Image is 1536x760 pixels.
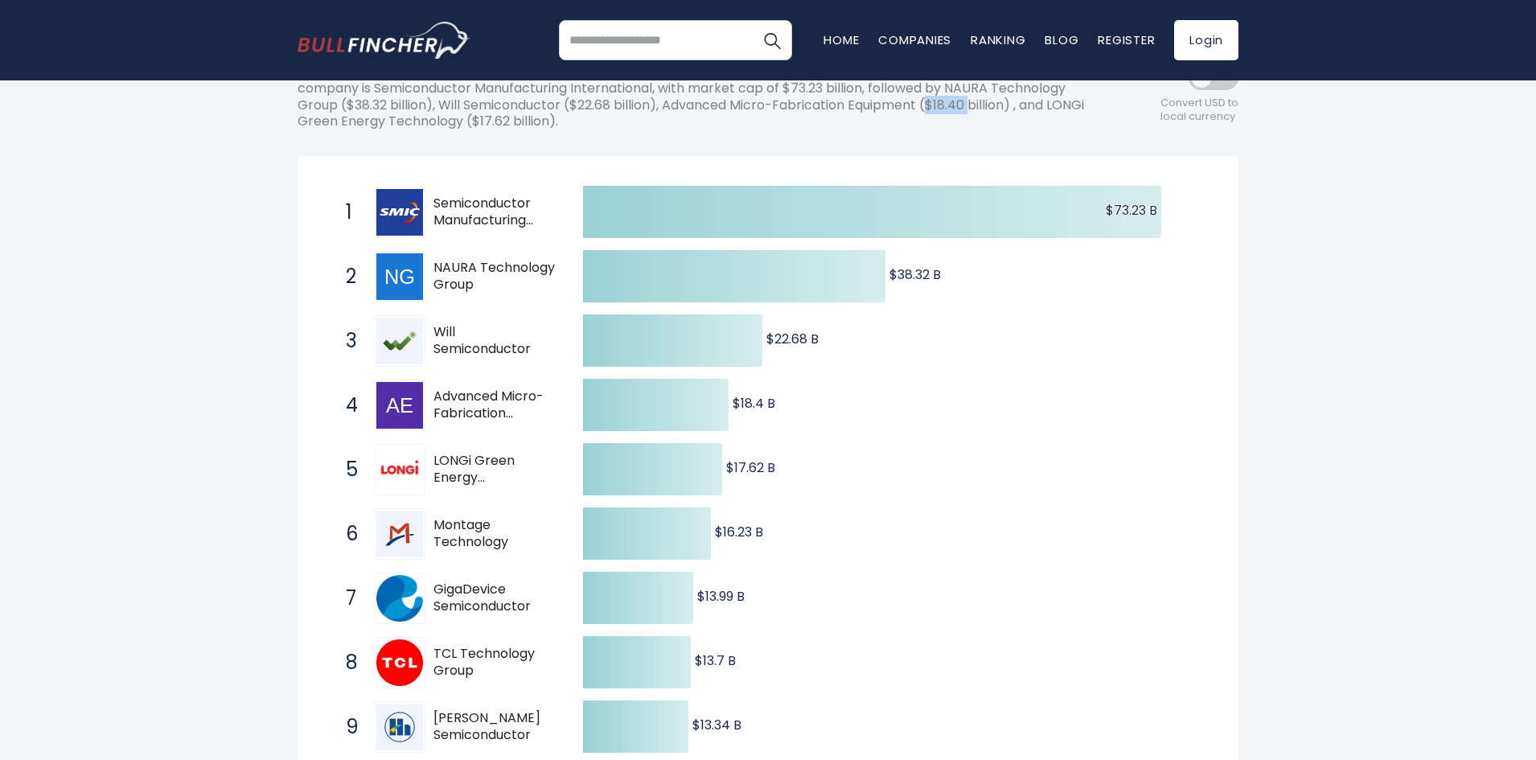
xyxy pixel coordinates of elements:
[766,330,819,348] text: $22.68 B
[338,456,354,483] span: 5
[971,31,1025,48] a: Ranking
[1045,31,1078,48] a: Blog
[433,260,555,294] span: NAURA Technology Group
[889,265,941,284] text: $38.32 B
[338,520,354,548] span: 6
[338,327,354,355] span: 3
[1160,97,1238,124] span: Convert USD to local currency
[726,458,775,477] text: $17.62 B
[433,710,555,744] span: [PERSON_NAME] Semiconductor
[433,388,555,422] span: Advanced Micro-Fabrication Equipment
[376,704,423,750] img: Hua Hong Semiconductor
[338,199,354,226] span: 1
[338,649,354,676] span: 8
[376,318,423,364] img: Will Semiconductor
[376,446,423,493] img: LONGi Green Energy Technology
[1174,20,1238,60] a: Login
[733,394,775,413] text: $18.4 B
[823,31,859,48] a: Home
[1106,201,1157,220] text: $73.23 B
[376,575,423,622] img: GigaDevice Semiconductor
[715,523,763,541] text: $16.23 B
[298,64,1094,130] p: The following shows the ranking of the largest Chinese companies by market cap. The top-ranking S...
[692,716,741,734] text: $13.34 B
[376,382,423,429] img: Advanced Micro-Fabrication Equipment
[695,651,736,670] text: $13.7 B
[338,713,354,741] span: 9
[433,646,555,680] span: TCL Technology Group
[433,581,555,615] span: GigaDevice Semiconductor
[1098,31,1155,48] a: Register
[752,20,792,60] button: Search
[433,195,555,229] span: Semiconductor Manufacturing International
[376,511,423,557] img: Montage Technology
[338,392,354,419] span: 4
[376,639,423,686] img: TCL Technology Group
[338,585,354,612] span: 7
[298,22,470,59] a: Go to homepage
[433,324,555,358] span: Will Semiconductor
[697,587,745,606] text: $13.99 B
[878,31,951,48] a: Companies
[376,189,423,236] img: Semiconductor Manufacturing International
[376,253,423,300] img: NAURA Technology Group
[433,453,555,487] span: LONGi Green Energy Technology
[338,263,354,290] span: 2
[433,517,555,551] span: Montage Technology
[298,22,470,59] img: bullfincher logo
